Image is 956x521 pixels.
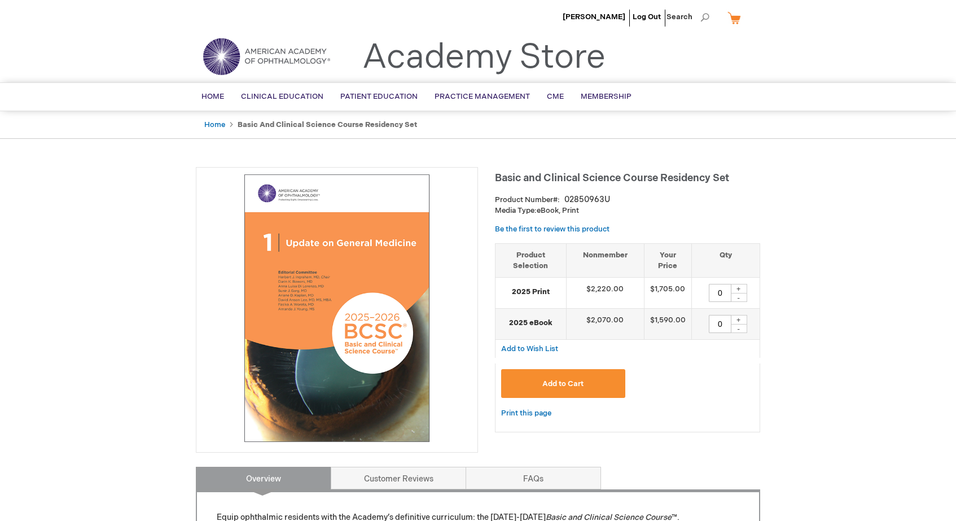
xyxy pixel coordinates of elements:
[691,243,760,277] th: Qty
[201,92,224,101] span: Home
[204,120,225,129] a: Home
[238,120,417,129] strong: Basic and Clinical Science Course Residency Set
[501,369,625,398] button: Add to Cart
[666,6,709,28] span: Search
[581,92,632,101] span: Membership
[564,194,610,205] div: 02850963U
[495,225,609,234] a: Be the first to review this product
[501,406,551,421] a: Print this page
[542,379,584,388] span: Add to Cart
[730,284,747,294] div: +
[644,243,691,277] th: Your Price
[633,12,661,21] a: Log Out
[362,37,606,78] a: Academy Store
[241,92,323,101] span: Clinical Education
[501,318,560,329] strong: 2025 eBook
[495,206,537,215] strong: Media Type:
[730,293,747,302] div: -
[730,315,747,325] div: +
[435,92,530,101] span: Practice Management
[644,309,691,340] td: $1,590.00
[202,173,472,443] img: Basic and Clinical Science Course Residency Set
[709,315,731,333] input: Qty
[563,12,625,21] a: [PERSON_NAME]
[566,243,644,277] th: Nonmember
[196,467,331,489] a: Overview
[466,467,601,489] a: FAQs
[501,344,558,353] a: Add to Wish List
[730,324,747,333] div: -
[644,278,691,309] td: $1,705.00
[501,287,560,297] strong: 2025 Print
[495,195,560,204] strong: Product Number
[495,243,566,277] th: Product Selection
[495,172,729,184] span: Basic and Clinical Science Course Residency Set
[547,92,564,101] span: CME
[331,467,466,489] a: Customer Reviews
[566,278,644,309] td: $2,220.00
[495,205,760,216] p: eBook, Print
[340,92,418,101] span: Patient Education
[566,309,644,340] td: $2,070.00
[709,284,731,302] input: Qty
